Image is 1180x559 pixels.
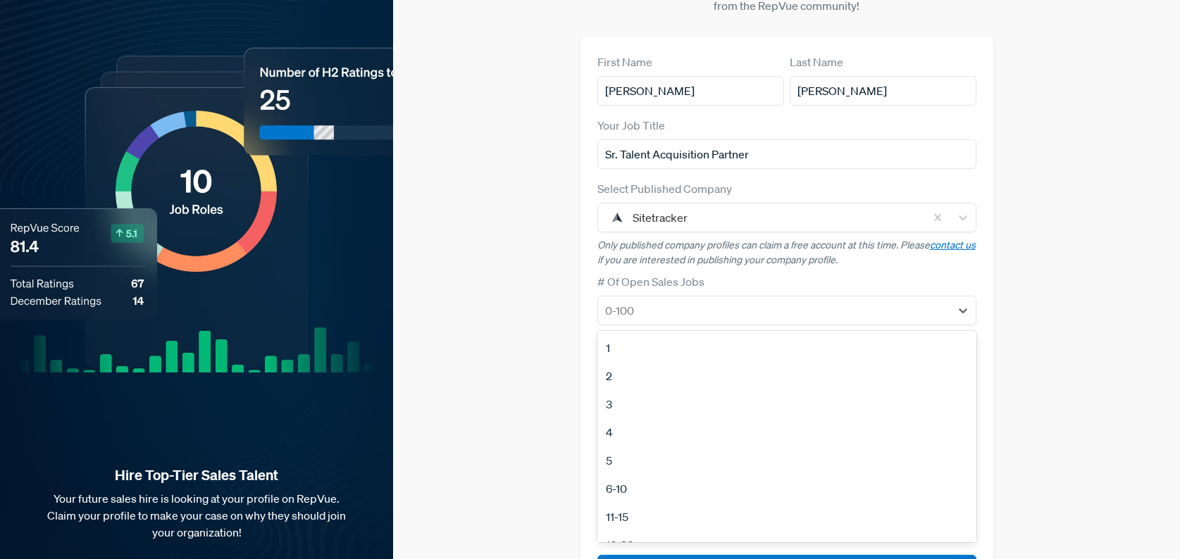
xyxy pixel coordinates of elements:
label: Your Job Title [597,117,665,134]
a: contact us [930,239,976,251]
div: 4 [597,418,976,446]
label: Select Published Company [597,180,732,197]
label: # Of Open Sales Jobs [597,273,704,290]
div: 3 [597,390,976,418]
input: First Name [597,76,784,106]
div: 5 [597,446,976,475]
strong: Hire Top-Tier Sales Talent [23,466,371,484]
img: Sitetracker [609,209,626,226]
div: 11-15 [597,503,976,531]
div: 6-10 [597,475,976,503]
label: First Name [597,54,652,70]
div: 1 [597,334,976,362]
p: Only published company profiles can claim a free account at this time. Please if you are interest... [597,238,976,268]
input: Title [597,139,976,169]
p: Your future sales hire is looking at your profile on RepVue. Claim your profile to make your case... [23,490,371,541]
div: 16-20 [597,531,976,559]
input: Last Name [790,76,976,106]
div: 2 [597,362,976,390]
label: Last Name [790,54,843,70]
